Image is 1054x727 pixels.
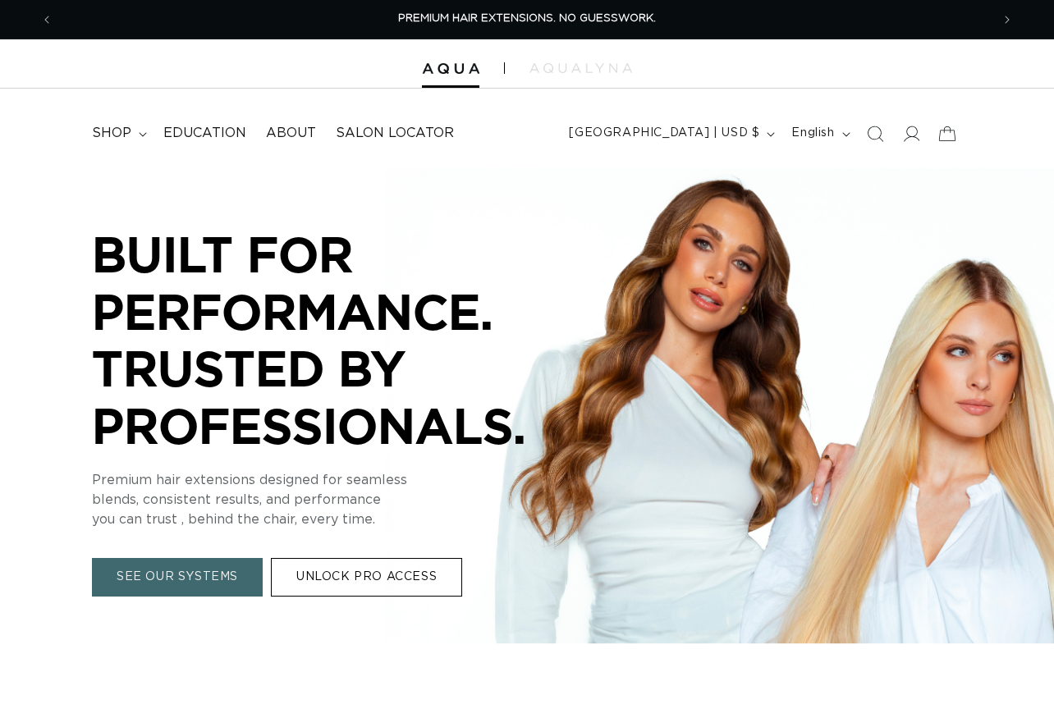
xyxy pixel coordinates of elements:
summary: Search [857,116,893,152]
button: [GEOGRAPHIC_DATA] | USD $ [559,118,781,149]
p: blends, consistent results, and performance [92,490,584,510]
span: shop [92,125,131,142]
p: you can trust , behind the chair, every time. [92,510,584,529]
a: About [256,115,326,152]
span: PREMIUM HAIR EXTENSIONS. NO GUESSWORK. [398,13,656,24]
span: About [266,125,316,142]
button: English [781,118,856,149]
p: BUILT FOR PERFORMANCE. TRUSTED BY PROFESSIONALS. [92,226,584,454]
span: [GEOGRAPHIC_DATA] | USD $ [569,125,759,142]
a: Salon Locator [326,115,464,152]
img: Aqua Hair Extensions [422,63,479,75]
button: Previous announcement [29,4,65,35]
span: English [791,125,834,142]
a: UNLOCK PRO ACCESS [271,558,462,597]
a: SEE OUR SYSTEMS [92,558,263,597]
span: Salon Locator [336,125,454,142]
p: Premium hair extensions designed for seamless [92,470,584,490]
button: Next announcement [989,4,1025,35]
span: Education [163,125,246,142]
a: Education [154,115,256,152]
img: aqualyna.com [529,63,632,73]
summary: shop [82,115,154,152]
